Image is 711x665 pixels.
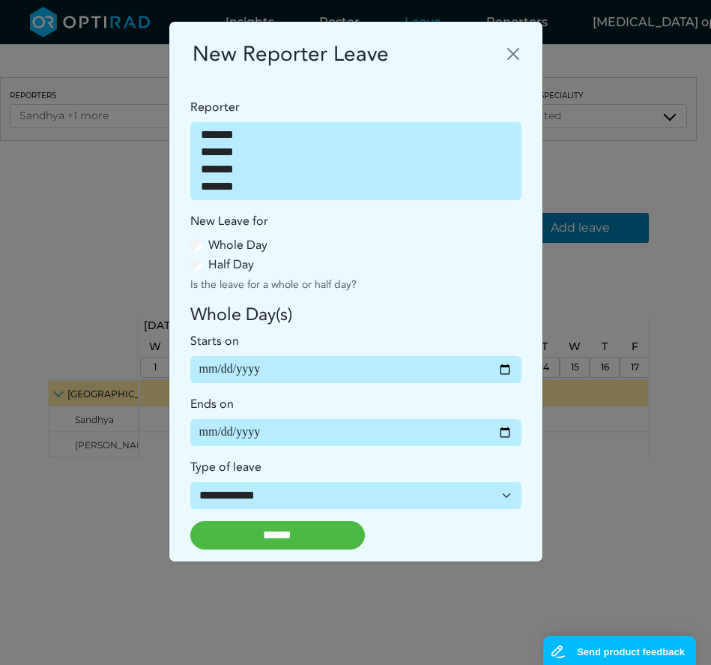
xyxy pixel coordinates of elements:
small: Is the leave for a whole or half day? [190,277,357,292]
label: New Leave for [190,212,268,230]
h4: Whole Day(s) [181,305,530,326]
h5: New Reporter Leave [193,38,389,70]
label: Reporter [190,98,240,116]
label: Starts on [190,332,239,350]
label: Type of leave [190,458,261,476]
button: Close [501,42,525,66]
label: Whole Day [208,236,267,254]
label: Half Day [208,256,254,274]
label: Ends on [190,395,234,413]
